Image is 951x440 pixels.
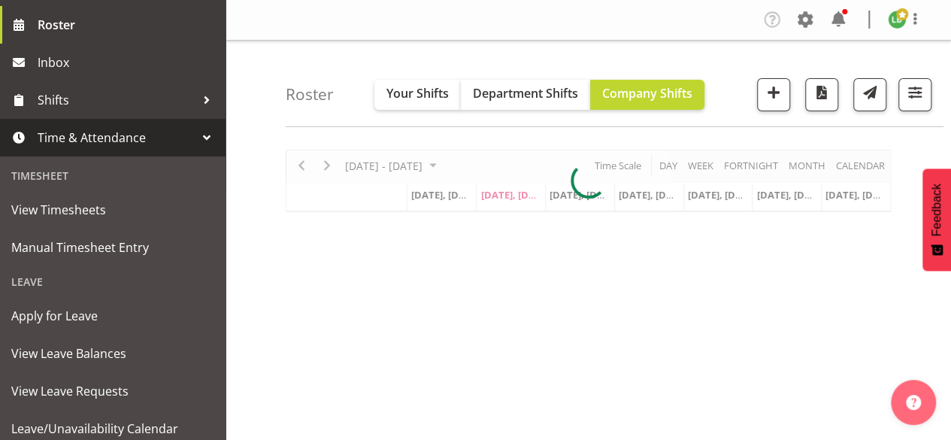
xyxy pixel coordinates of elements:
button: Department Shifts [461,80,590,110]
button: Company Shifts [590,80,704,110]
span: Your Shifts [386,85,449,102]
span: Manual Timesheet Entry [11,236,214,259]
button: Feedback - Show survey [922,168,951,271]
span: Department Shifts [473,85,578,102]
span: View Timesheets [11,199,214,221]
a: Apply for Leave [4,297,222,335]
a: View Leave Balances [4,335,222,372]
span: Company Shifts [602,85,692,102]
a: View Timesheets [4,191,222,229]
h4: Roster [286,86,334,103]
button: Filter Shifts [898,78,931,111]
span: Roster [38,14,218,36]
div: Leave [4,266,222,297]
span: Feedback [930,184,943,236]
span: Apply for Leave [11,305,214,327]
span: Inbox [38,51,218,74]
span: Leave/Unavailability Calendar [11,417,214,440]
a: View Leave Requests [4,372,222,410]
button: Download a PDF of the roster according to the set date range. [805,78,838,111]
img: lu-budden8051.jpg [888,11,906,29]
button: Send a list of all shifts for the selected filtered period to all rostered employees. [853,78,886,111]
button: Add a new shift [757,78,790,111]
span: View Leave Balances [11,342,214,365]
div: Timesheet [4,160,222,191]
span: Shifts [38,89,195,111]
span: Time & Attendance [38,126,195,149]
img: help-xxl-2.png [906,395,921,410]
span: View Leave Requests [11,380,214,402]
button: Your Shifts [374,80,461,110]
a: Manual Timesheet Entry [4,229,222,266]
